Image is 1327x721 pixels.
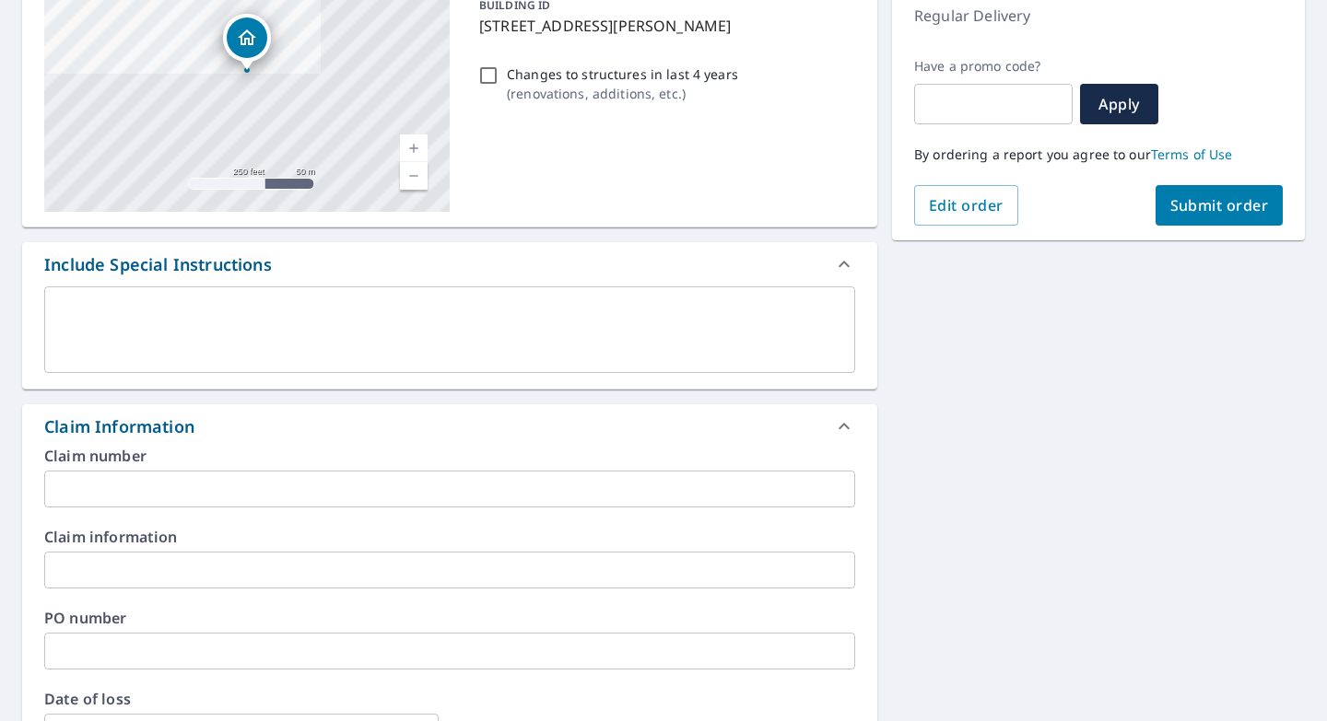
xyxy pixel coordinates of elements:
div: Dropped pin, building 1, Residential property, 9560 Martingham Cir Saint Michaels, MD 21663 [223,14,271,71]
label: Date of loss [44,692,439,706]
a: Current Level 17, Zoom Out [400,162,428,190]
span: Edit order [929,195,1004,215]
span: Apply [1095,94,1144,114]
p: Regular Delivery [914,5,1030,27]
label: Claim number [44,448,855,463]
p: [STREET_ADDRESS][PERSON_NAME] [479,15,848,37]
label: PO number [44,611,855,625]
a: Terms of Use [1151,145,1233,163]
button: Submit order [1156,185,1284,226]
div: Claim Information [22,404,877,448]
span: Submit order [1170,195,1269,215]
div: Include Special Instructions [22,242,877,286]
div: Claim Information [44,414,194,439]
div: Include Special Instructions [44,252,272,277]
p: ( renovations, additions, etc. ) [507,84,738,103]
label: Have a promo code? [914,58,1073,75]
p: Changes to structures in last 4 years [507,64,738,84]
button: Apply [1080,84,1158,124]
label: Claim information [44,529,855,544]
button: Edit order [914,185,1018,226]
a: Current Level 17, Zoom In [400,134,428,162]
p: By ordering a report you agree to our [914,146,1283,163]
